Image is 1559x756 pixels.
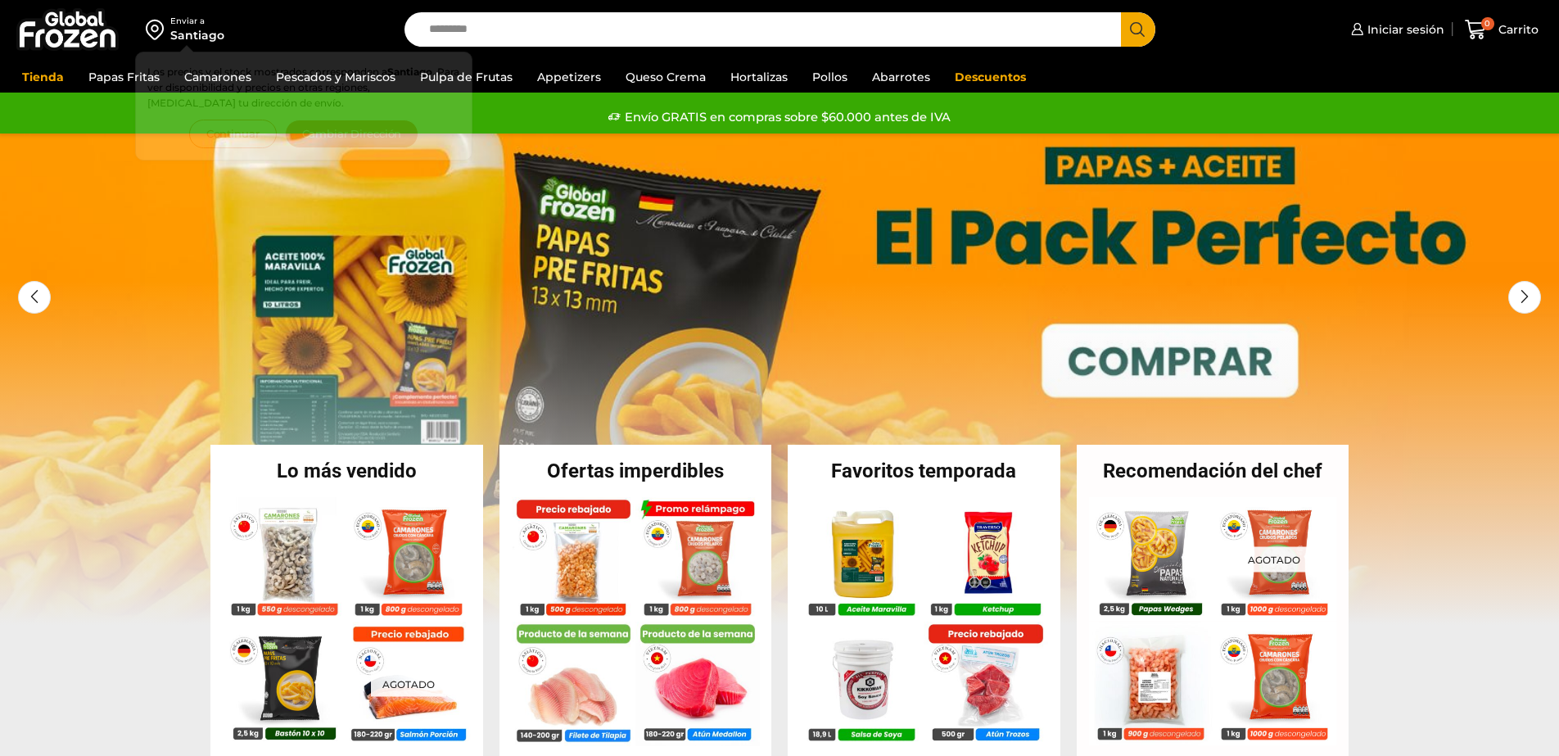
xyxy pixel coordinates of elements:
p: Agotado [1236,546,1312,572]
img: address-field-icon.svg [146,16,170,43]
a: Descuentos [947,61,1034,93]
span: Carrito [1494,21,1539,38]
a: Hortalizas [722,61,796,93]
h2: Favoritos temporada [788,461,1060,481]
h2: Ofertas imperdibles [499,461,772,481]
a: Abarrotes [864,61,938,93]
span: Iniciar sesión [1363,21,1444,38]
a: Tienda [14,61,72,93]
div: Enviar a [170,16,224,27]
button: Search button [1121,12,1155,47]
a: 0 Carrito [1461,11,1543,49]
h2: Recomendación del chef [1077,461,1349,481]
button: Continuar [189,120,277,148]
button: Cambiar Dirección [285,120,419,148]
p: Los precios y el stock mostrados corresponden a . Para ver disponibilidad y precios en otras regi... [147,64,460,111]
a: Queso Crema [617,61,714,93]
a: Papas Fritas [80,61,168,93]
div: Santiago [170,27,224,43]
p: Agotado [371,672,446,697]
a: Appetizers [529,61,609,93]
a: Iniciar sesión [1347,13,1444,46]
strong: Santiago [387,66,432,78]
a: Pollos [804,61,856,93]
span: 0 [1481,17,1494,30]
h2: Lo más vendido [210,461,483,481]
